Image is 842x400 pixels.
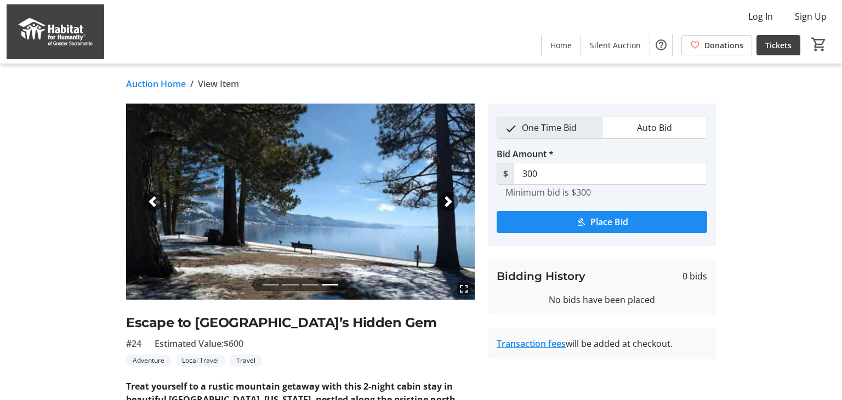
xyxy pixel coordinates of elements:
tr-label-badge: Adventure [126,355,171,367]
div: will be added at checkout. [497,337,707,350]
span: $ [497,163,514,185]
label: Bid Amount * [497,147,554,161]
h3: Bidding History [497,268,585,284]
a: Transaction fees [497,338,566,350]
a: Donations [681,35,752,55]
tr-hint: Minimum bid is $300 [505,187,591,198]
a: Auction Home [126,77,186,90]
img: Image [126,104,475,300]
a: Tickets [756,35,800,55]
mat-icon: fullscreen [457,282,470,295]
span: Sign Up [795,10,827,23]
span: One Time Bid [515,117,583,138]
button: Place Bid [497,211,707,233]
a: Silent Auction [581,35,650,55]
h2: Escape to [GEOGRAPHIC_DATA]’s Hidden Gem [126,313,475,333]
tr-label-badge: Travel [230,355,262,367]
button: Log In [739,8,782,25]
button: Cart [809,35,829,54]
button: Help [650,34,672,56]
span: Estimated Value: $600 [155,337,243,350]
span: Auto Bid [630,117,679,138]
span: View Item [198,77,239,90]
tr-label-badge: Local Travel [175,355,225,367]
span: Log In [748,10,773,23]
button: Sign Up [786,8,835,25]
span: 0 bids [682,270,707,283]
span: Home [550,39,572,51]
div: No bids have been placed [497,293,707,306]
a: Home [542,35,581,55]
span: / [190,77,194,90]
span: Tickets [765,39,792,51]
span: Place Bid [590,215,628,228]
span: Donations [704,39,743,51]
span: Silent Auction [590,39,641,51]
span: #24 [126,337,141,350]
img: Habitat for Humanity of Greater Sacramento's Logo [7,4,104,59]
